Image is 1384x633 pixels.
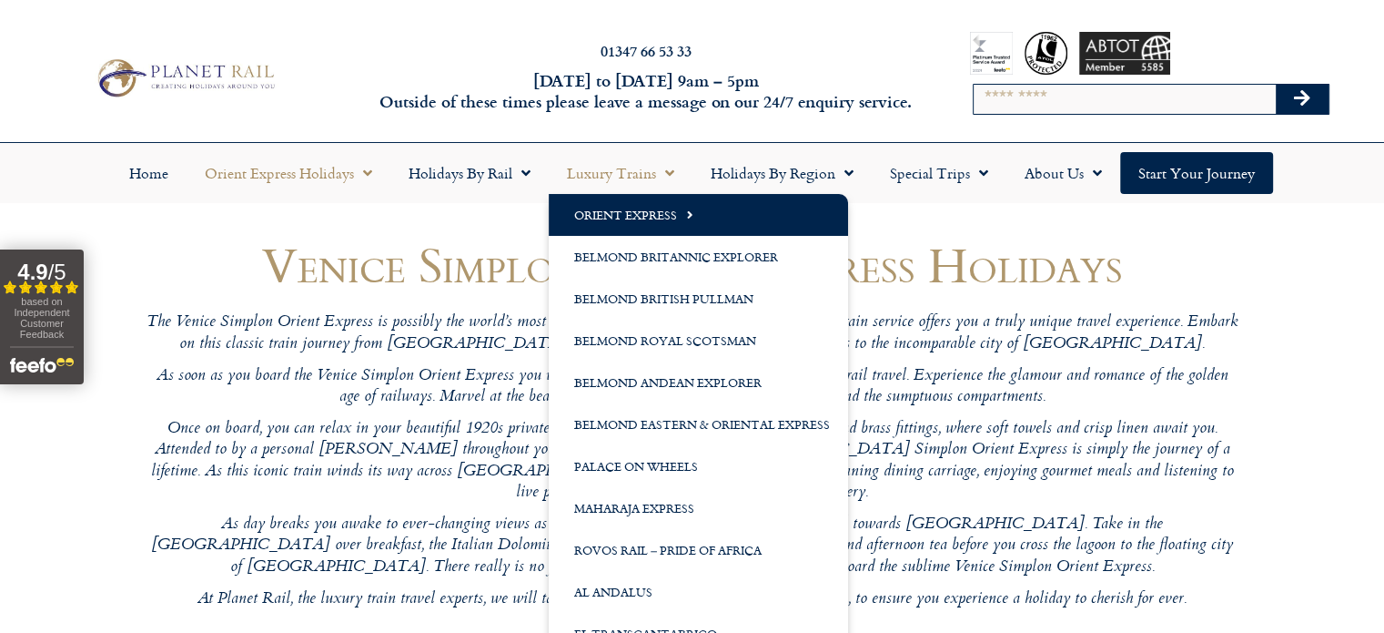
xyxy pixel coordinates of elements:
a: Palace on Wheels [549,445,848,487]
p: At Planet Rail, the luxury train travel experts, we will tailor every aspect of your trip from st... [146,589,1238,610]
p: As day breaks you awake to ever-changing views as you travel through [GEOGRAPHIC_DATA] towards [G... [146,515,1238,578]
a: Belmond British Pullman [549,278,848,320]
a: Luxury Trains [549,152,692,194]
a: About Us [1006,152,1120,194]
a: Holidays by Rail [390,152,549,194]
a: Rovos Rail – Pride of Africa [549,529,848,571]
a: Belmond Eastern & Oriental Express [549,403,848,445]
a: Start your Journey [1120,152,1273,194]
a: 01347 66 53 33 [601,40,692,61]
a: Belmond Royal Scotsman [549,320,848,362]
nav: Menu [9,152,1375,194]
a: Special Trips [872,152,1006,194]
h6: [DATE] to [DATE] 9am – 5pm Outside of these times please leave a message on our 24/7 enquiry serv... [374,70,918,113]
a: Home [111,152,187,194]
img: Planet Rail Train Holidays Logo [90,55,279,101]
p: The Venice Simplon Orient Express is possibly the world’s most iconic luxury railway journey. Thi... [146,312,1238,355]
a: Holidays by Region [692,152,872,194]
a: Belmond Britannic Explorer [549,236,848,278]
p: Once on board, you can relax in your beautiful 1920s private compartment, complete with wood-pane... [146,419,1238,504]
p: As soon as you board the Venice Simplon Orient Express you will step back in time to a bygone era... [146,366,1238,409]
a: Orient Express Holidays [187,152,390,194]
a: Orient Express [549,194,848,236]
button: Search [1276,85,1328,114]
a: Al Andalus [549,571,848,613]
a: Maharaja Express [549,487,848,529]
h1: Venice Simplon Orient Express Holidays [146,238,1238,291]
a: Belmond Andean Explorer [549,362,848,403]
